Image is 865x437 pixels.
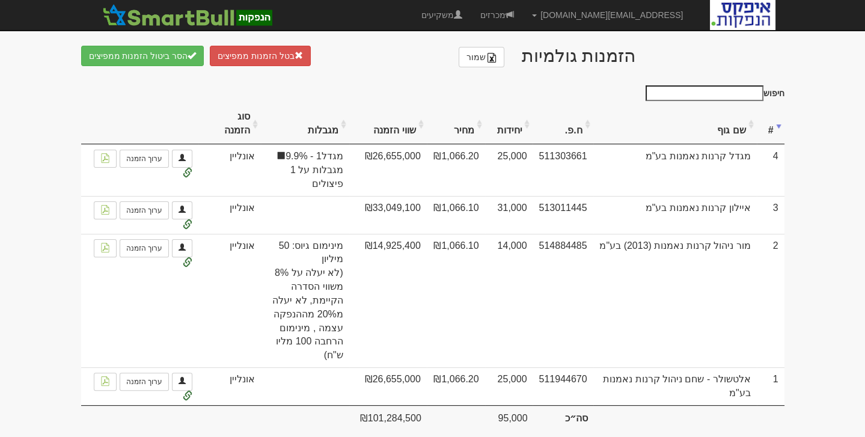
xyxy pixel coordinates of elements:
td: ₪101,284,500 [349,405,427,429]
td: אלטשולר - שחם ניהול קרנות נאמנות בע"מ [593,367,757,405]
td: ₪1,066.10 [427,234,485,368]
th: סוג הזמנה: activate to sort column ascending [198,104,261,144]
th: #: activate to sort column ascending [757,104,784,144]
td: 4 [757,144,784,196]
td: 513011445 [533,196,593,234]
span: מגדל1 - 9.9% [267,150,343,163]
a: ערוך הזמנה [120,373,169,391]
th: יחידות: activate to sort column ascending [485,104,533,144]
input: חיפוש [646,85,763,101]
td: 2 [757,234,784,368]
a: ערוך הזמנה [120,201,169,219]
td: מגדל קרנות נאמנות בע"מ [593,144,757,196]
th: שם גוף: activate to sort column ascending [593,104,757,144]
td: 95,000 [485,405,533,429]
th: ח.פ.: activate to sort column ascending [533,104,593,144]
td: ₪1,066.10 [427,196,485,234]
td: ₪33,049,100 [349,196,427,234]
span: מגבלות על 1 פיצולים [267,163,343,191]
a: ערוך הזמנה [120,239,169,257]
td: 514884485 [533,234,593,368]
td: 14,000 [485,234,533,368]
a: ערוך הזמנה [120,150,169,168]
img: pdf-file-icon.png [100,153,110,163]
span: (לא יעלה על 8% משווי הסדרה הקיימת, לא יעלה מ20% מההנפקה עצמה , מינימום הרחבה 100 מליו ש"ח) [267,266,343,362]
strong: סה״כ [565,413,588,423]
td: 3 [757,196,784,234]
td: ₪26,655,000 [349,367,427,405]
img: pdf-file-icon.png [100,376,110,386]
td: 511944670 [533,367,593,405]
td: 511303661 [533,144,593,196]
img: excel-file-black.png [487,53,497,63]
td: אונליין [198,367,261,405]
td: 25,000 [485,367,533,405]
button: בטל הזמנות ממפיצים [210,46,311,66]
td: ₪1,066.20 [427,144,485,196]
td: 25,000 [485,144,533,196]
th: שווי הזמנה: activate to sort column ascending [349,104,427,144]
th: מגבלות: activate to sort column ascending [261,104,349,144]
td: אונליין [198,144,261,196]
td: איילון קרנות נאמנות בע"מ [593,196,757,234]
td: ₪1,066.20 [427,367,485,405]
img: pdf-file-icon.png [100,205,110,215]
td: מור ניהול קרנות נאמנות (2013) בע"מ [593,234,757,368]
th: מחיר: activate to sort column ascending [427,104,485,144]
img: SmartBull Logo [99,3,276,27]
h2: הזמנות גולמיות [81,46,784,67]
button: הסר ביטול הזמנות ממפיצים [81,46,204,66]
span: מינימום גיוס: 50 מיליון [267,239,343,267]
img: pdf-file-icon.png [100,243,110,252]
td: 31,000 [485,196,533,234]
td: אונליין [198,196,261,234]
td: ₪26,655,000 [349,144,427,196]
td: ₪14,925,400 [349,234,427,368]
td: 1 [757,367,784,405]
td: אונליין [198,234,261,368]
label: חיפוש [641,85,784,101]
a: שמור [459,47,504,67]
